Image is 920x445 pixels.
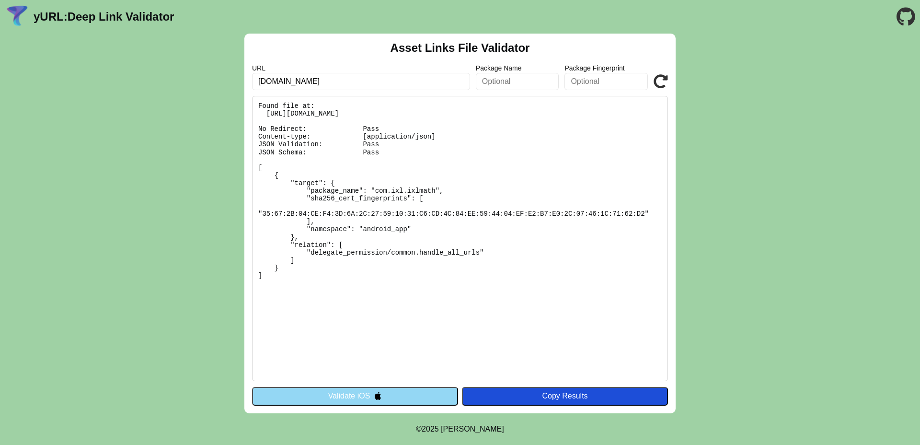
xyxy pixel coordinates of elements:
h2: Asset Links File Validator [391,41,530,55]
pre: Found file at: [URL][DOMAIN_NAME] No Redirect: Pass Content-type: [application/json] JSON Validat... [252,96,668,381]
label: Package Name [476,64,559,72]
img: appleIcon.svg [374,392,382,400]
label: URL [252,64,470,72]
label: Package Fingerprint [564,64,648,72]
div: Copy Results [467,392,663,400]
img: yURL Logo [5,4,30,29]
input: Required [252,73,470,90]
button: Validate iOS [252,387,458,405]
footer: © [416,413,504,445]
input: Optional [564,73,648,90]
a: yURL:Deep Link Validator [34,10,174,23]
input: Optional [476,73,559,90]
a: Michael Ibragimchayev's Personal Site [441,425,504,433]
span: 2025 [422,425,439,433]
button: Copy Results [462,387,668,405]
